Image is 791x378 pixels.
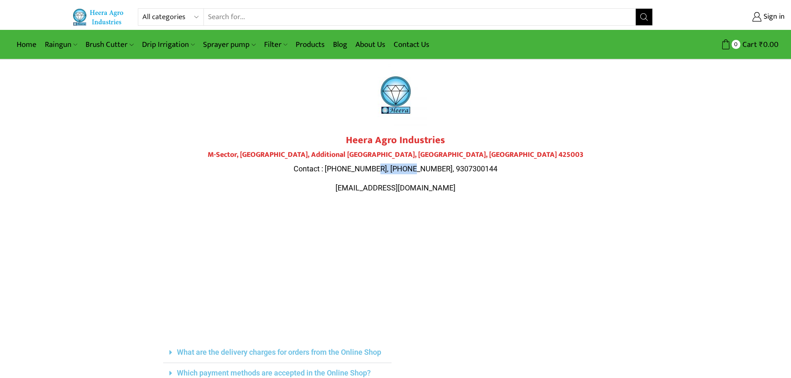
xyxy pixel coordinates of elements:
[291,35,329,54] a: Products
[661,37,779,52] a: 0 Cart ₹0.00
[636,9,652,25] button: Search button
[294,164,497,173] span: Contact : [PHONE_NUMBER], [PHONE_NUMBER], 9307300144
[138,35,199,54] a: Drip Irrigation
[336,183,455,192] span: [EMAIL_ADDRESS][DOMAIN_NAME]
[351,35,389,54] a: About Us
[163,210,628,334] iframe: Plot No.119, M-Sector, Patil Nagar, MIDC, Jalgaon, Maharashtra 425003
[199,35,260,54] a: Sprayer pump
[365,64,427,126] img: heera-logo-1000
[163,342,392,363] div: What are the delivery charges for orders from the Online Shop
[163,151,628,160] h4: M-Sector, [GEOGRAPHIC_DATA], Additional [GEOGRAPHIC_DATA], [GEOGRAPHIC_DATA], [GEOGRAPHIC_DATA] 4...
[204,9,636,25] input: Search for...
[346,132,445,149] strong: Heera Agro Industries
[260,35,291,54] a: Filter
[762,12,785,22] span: Sign in
[12,35,41,54] a: Home
[665,10,785,24] a: Sign in
[759,38,779,51] bdi: 0.00
[389,35,433,54] a: Contact Us
[177,368,371,377] a: Which payment methods are accepted in the Online Shop?
[329,35,351,54] a: Blog
[732,40,740,49] span: 0
[177,348,381,356] a: What are the delivery charges for orders from the Online Shop
[41,35,81,54] a: Raingun
[759,38,763,51] span: ₹
[81,35,137,54] a: Brush Cutter
[740,39,757,50] span: Cart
